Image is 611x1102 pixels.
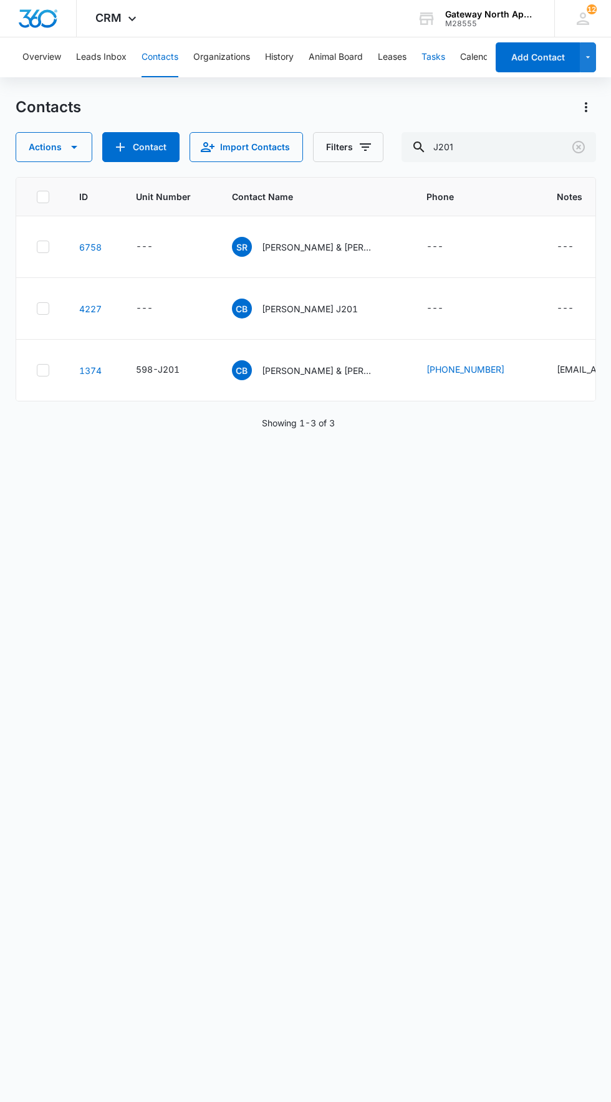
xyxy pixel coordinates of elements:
span: 12 [587,4,597,14]
h1: Contacts [16,98,81,117]
div: Unit Number - - Select to Edit Field [136,301,175,316]
div: Contact Name - Cheryl Bennett J201 - Select to Edit Field [232,299,380,319]
button: Actions [576,97,596,117]
button: Leads Inbox [76,37,127,77]
div: Phone - - Select to Edit Field [426,239,466,254]
span: Unit Number [136,190,202,203]
div: notifications count [587,4,597,14]
button: Actions [16,132,92,162]
div: Notes - - Select to Edit Field [557,239,596,254]
div: 598-J201 [136,363,180,376]
a: [PHONE_NUMBER] [426,363,504,376]
div: Unit Number - - Select to Edit Field [136,239,175,254]
button: Leases [378,37,407,77]
a: Navigate to contact details page for Stefan Rutkowski & Cheryl Bennett J201 [79,242,102,252]
span: SR [232,237,252,257]
div: Contact Name - Cheryl Bennett & Stefan Rutkowski - Select to Edit Field [232,360,397,380]
button: Animal Board [309,37,363,77]
div: Unit Number - 598-J201 - Select to Edit Field [136,363,202,378]
button: Import Contacts [190,132,303,162]
p: [PERSON_NAME] & [PERSON_NAME] J201 [262,241,374,254]
button: History [265,37,294,77]
span: CB [232,299,252,319]
span: CRM [95,11,122,24]
div: Notes - - Select to Edit Field [557,301,596,316]
button: Calendar [460,37,497,77]
div: account id [445,19,536,28]
div: Phone - (720) 487-4521 - Select to Edit Field [426,363,527,378]
div: --- [557,239,574,254]
button: Filters [313,132,383,162]
button: Overview [22,37,61,77]
a: Navigate to contact details page for Cheryl Bennett J201 [79,304,102,314]
button: Add Contact [102,132,180,162]
div: Phone - - Select to Edit Field [426,301,466,316]
button: Clear [569,137,589,157]
p: [PERSON_NAME] & [PERSON_NAME] [262,364,374,377]
input: Search Contacts [402,132,596,162]
p: Showing 1-3 of 3 [262,416,335,429]
button: Tasks [421,37,445,77]
button: Organizations [193,37,250,77]
span: Contact Name [232,190,378,203]
div: --- [426,301,443,316]
div: --- [136,301,153,316]
button: Add Contact [496,42,580,72]
span: CB [232,360,252,380]
div: --- [557,301,574,316]
p: [PERSON_NAME] J201 [262,302,358,315]
a: Navigate to contact details page for Cheryl Bennett & Stefan Rutkowski [79,365,102,376]
div: account name [445,9,536,19]
div: --- [426,239,443,254]
span: Phone [426,190,509,203]
div: --- [136,239,153,254]
span: ID [79,190,88,203]
button: Contacts [142,37,178,77]
div: Contact Name - Stefan Rutkowski & Cheryl Bennett J201 - Select to Edit Field [232,237,397,257]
